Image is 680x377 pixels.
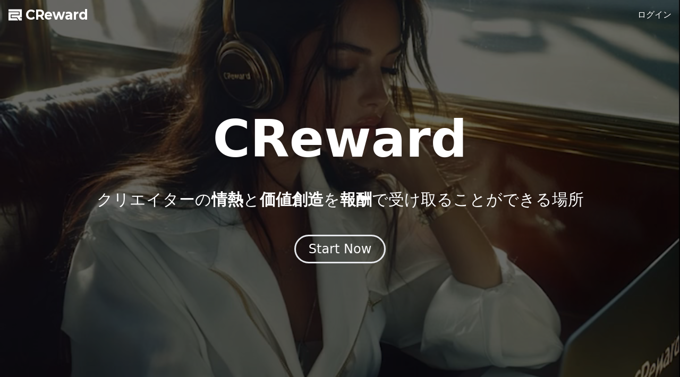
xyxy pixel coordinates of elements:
a: ログイン [637,8,671,21]
a: Start Now [294,245,386,255]
p: クリエイターの と を で受け取ることができる場所 [97,190,584,209]
h1: CReward [212,114,467,165]
button: Start Now [294,235,386,263]
span: 価値創造 [260,190,324,209]
span: 情熱 [211,190,243,209]
a: CReward [8,6,88,23]
div: Start Now [309,241,372,258]
span: CReward [25,6,88,23]
span: 報酬 [340,190,372,209]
